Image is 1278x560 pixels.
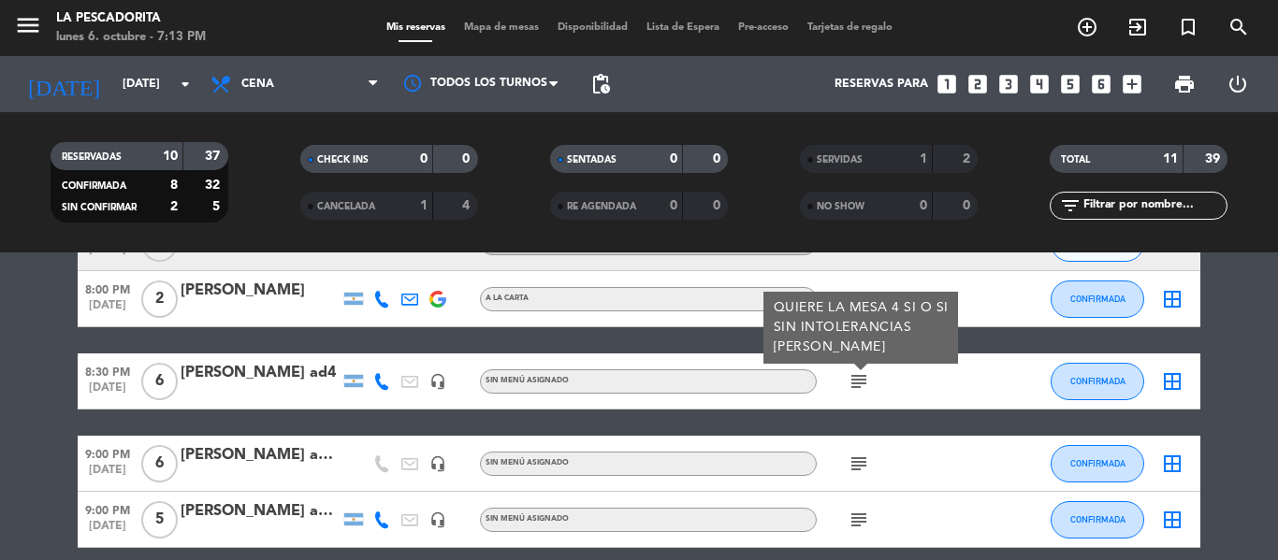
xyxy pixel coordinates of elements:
[713,199,724,212] strong: 0
[78,442,138,464] span: 9:00 PM
[78,381,138,403] span: [DATE]
[241,78,274,91] span: Cena
[1089,72,1113,96] i: looks_6
[996,72,1021,96] i: looks_3
[62,152,122,162] span: RESERVADAS
[1161,370,1184,393] i: border_all
[181,361,340,385] div: [PERSON_NAME] ad4
[174,73,196,95] i: arrow_drop_down
[817,155,863,165] span: SERVIDAS
[141,280,178,318] span: 2
[455,22,548,33] span: Mapa de mesas
[486,515,569,523] span: Sin menú asignado
[567,202,636,211] span: RE AGENDADA
[1205,152,1224,165] strong: 39
[1051,280,1144,318] button: CONFIRMADA
[56,9,206,28] div: La Pescadorita
[567,155,617,165] span: SENTADAS
[1177,16,1199,38] i: turned_in_not
[963,199,974,212] strong: 0
[462,199,473,212] strong: 4
[920,152,927,165] strong: 1
[212,200,224,213] strong: 5
[848,452,870,475] i: subject
[1051,363,1144,400] button: CONFIRMADA
[1051,501,1144,538] button: CONFIRMADA
[1070,458,1126,468] span: CONFIRMADA
[317,202,375,211] span: CANCELADA
[670,199,677,212] strong: 0
[1027,72,1052,96] i: looks_4
[1051,445,1144,482] button: CONFIRMADA
[1076,16,1098,38] i: add_circle_outline
[62,181,126,191] span: CONFIRMADA
[486,459,569,467] span: Sin menú asignado
[1070,514,1126,524] span: CONFIRMADA
[1082,195,1227,216] input: Filtrar por nombre...
[429,455,446,472] i: headset_mic
[78,243,138,265] span: [DATE]
[1120,72,1144,96] i: add_box
[1161,509,1184,531] i: border_all
[62,203,137,212] span: SIN CONFIRMAR
[729,22,798,33] span: Pre-acceso
[1163,152,1178,165] strong: 11
[935,72,959,96] i: looks_one
[486,377,569,384] span: Sin menú asignado
[14,11,42,39] i: menu
[78,278,138,299] span: 8:00 PM
[181,499,340,524] div: [PERSON_NAME] ad 1
[1173,73,1196,95] span: print
[848,370,870,393] i: subject
[1059,194,1082,217] i: filter_list
[181,443,340,467] div: [PERSON_NAME] ad 12y112
[205,150,224,163] strong: 37
[377,22,455,33] span: Mis reservas
[920,199,927,212] strong: 0
[966,72,990,96] i: looks_two
[56,28,206,47] div: lunes 6. octubre - 7:13 PM
[1161,288,1184,310] i: border_all
[1058,72,1082,96] i: looks_5
[14,11,42,46] button: menu
[798,22,902,33] span: Tarjetas de regalo
[1061,155,1090,165] span: TOTAL
[817,202,864,211] span: NO SHOW
[486,294,529,302] span: A LA CARTA
[78,520,138,541] span: [DATE]
[170,179,178,192] strong: 8
[429,291,446,308] img: google-logo.png
[78,299,138,321] span: [DATE]
[835,78,928,91] span: Reservas para
[14,64,113,105] i: [DATE]
[774,298,949,357] div: QUIERE LA MESA 4 SI O SI SIN INTOLERANCIAS [PERSON_NAME]
[429,373,446,390] i: headset_mic
[429,511,446,528] i: headset_mic
[317,155,369,165] span: CHECK INS
[548,22,637,33] span: Disponibilidad
[1227,73,1249,95] i: power_settings_new
[670,152,677,165] strong: 0
[1070,294,1126,304] span: CONFIRMADA
[1227,16,1250,38] i: search
[163,150,178,163] strong: 10
[1211,56,1264,112] div: LOG OUT
[637,22,729,33] span: Lista de Espera
[1070,376,1126,386] span: CONFIRMADA
[78,360,138,381] span: 8:30 PM
[141,501,178,538] span: 5
[170,200,178,213] strong: 2
[78,498,138,520] span: 9:00 PM
[78,464,138,485] span: [DATE]
[141,445,178,482] span: 6
[181,279,340,303] div: [PERSON_NAME]
[141,363,178,400] span: 6
[205,179,224,192] strong: 32
[848,509,870,531] i: subject
[420,199,428,212] strong: 1
[1161,452,1184,475] i: border_all
[420,152,428,165] strong: 0
[963,152,974,165] strong: 2
[589,73,612,95] span: pending_actions
[713,152,724,165] strong: 0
